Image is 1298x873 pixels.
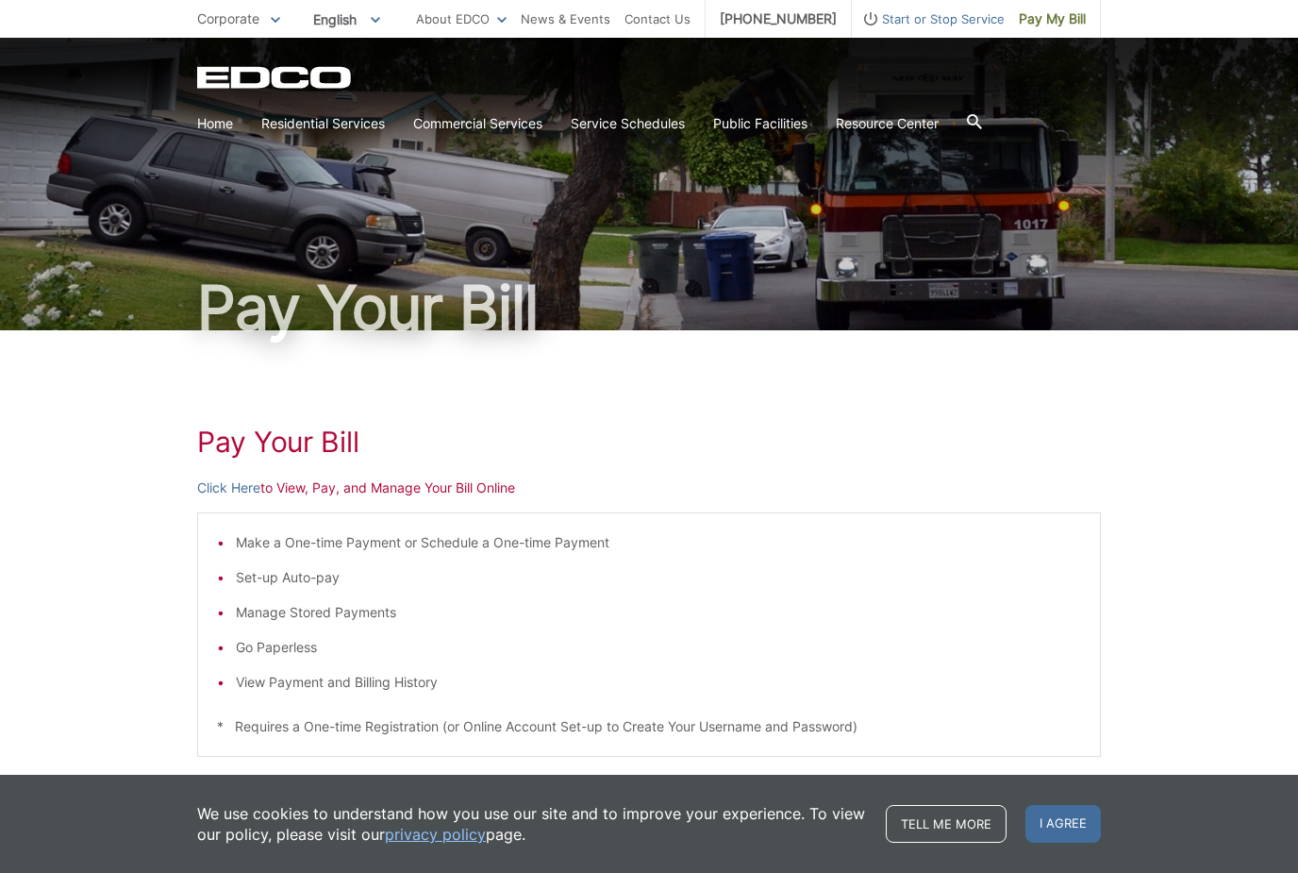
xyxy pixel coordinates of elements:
p: We use cookies to understand how you use our site and to improve your experience. To view our pol... [197,803,867,845]
a: Click Here [197,478,260,498]
a: Contact Us [624,8,691,29]
a: About EDCO [416,8,507,29]
p: to View, Pay, and Manage Your Bill Online [197,478,1101,498]
li: Make a One-time Payment or Schedule a One-time Payment [236,532,1081,553]
a: Public Facilities [713,113,807,134]
span: I agree [1025,805,1101,843]
a: privacy policy [385,824,486,845]
h1: Pay Your Bill [197,277,1101,338]
a: Service Schedules [571,113,685,134]
span: English [299,4,394,35]
a: Commercial Services [413,113,542,134]
span: Pay My Bill [1019,8,1086,29]
li: View Payment and Billing History [236,672,1081,693]
a: Resource Center [836,113,939,134]
a: Home [197,113,233,134]
h1: Pay Your Bill [197,425,1101,459]
li: Go Paperless [236,637,1081,658]
li: Manage Stored Payments [236,602,1081,623]
a: News & Events [521,8,610,29]
span: Corporate [197,10,259,26]
p: * Requires a One-time Registration (or Online Account Set-up to Create Your Username and Password) [217,716,1081,737]
a: EDCD logo. Return to the homepage. [197,66,354,89]
li: Set-up Auto-pay [236,567,1081,588]
a: Tell me more [886,805,1007,843]
a: Residential Services [261,113,385,134]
